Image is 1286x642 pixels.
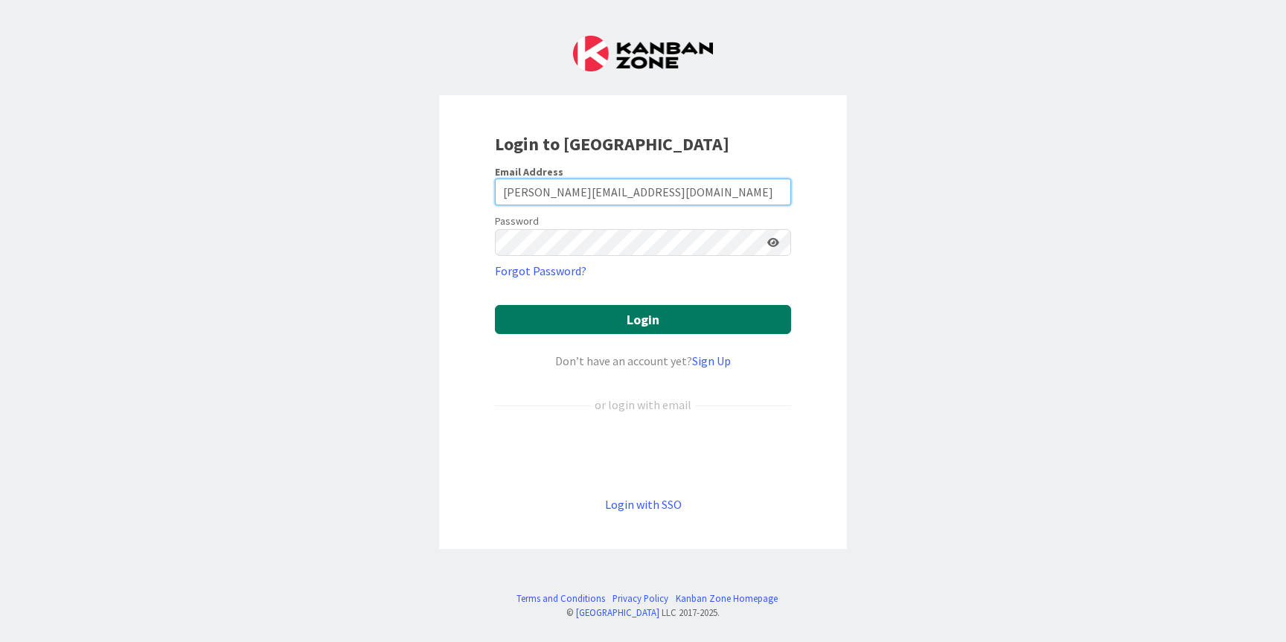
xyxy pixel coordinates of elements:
[612,591,668,606] a: Privacy Policy
[495,214,539,229] label: Password
[676,591,778,606] a: Kanban Zone Homepage
[495,132,729,155] b: Login to [GEOGRAPHIC_DATA]
[495,165,563,179] label: Email Address
[495,305,791,334] button: Login
[576,606,659,618] a: [GEOGRAPHIC_DATA]
[495,352,791,370] div: Don’t have an account yet?
[605,497,682,512] a: Login with SSO
[573,36,713,71] img: Kanban Zone
[509,606,778,620] div: © LLC 2017- 2025 .
[692,353,731,368] a: Sign Up
[516,591,605,606] a: Terms and Conditions
[487,438,799,471] iframe: Sign in with Google Button
[495,262,586,280] a: Forgot Password?
[591,396,695,414] div: or login with email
